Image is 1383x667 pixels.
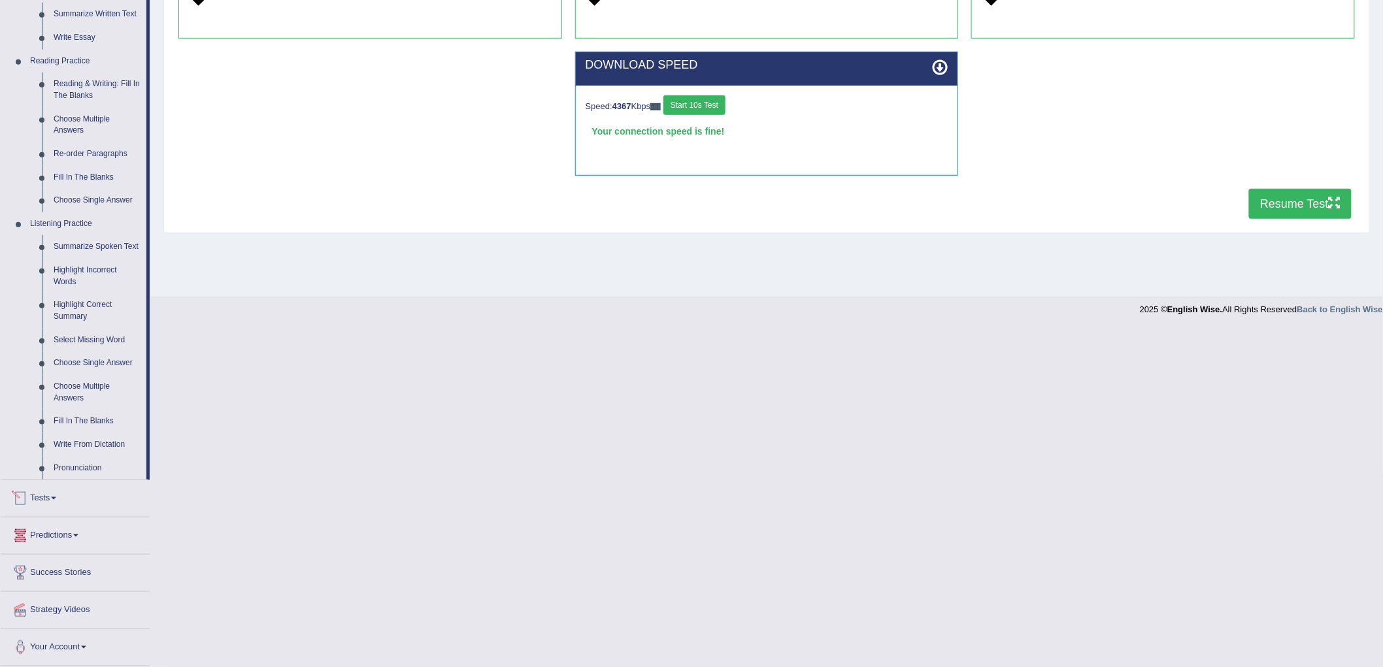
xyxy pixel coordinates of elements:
[48,457,146,480] a: Pronunciation
[650,103,661,110] img: ajax-loader-fb-connection.gif
[586,95,948,118] div: Speed: Kbps
[1,592,150,625] a: Strategy Videos
[1,480,150,513] a: Tests
[48,375,146,410] a: Choose Multiple Answers
[1,517,150,550] a: Predictions
[48,73,146,107] a: Reading & Writing: Fill In The Blanks
[24,212,146,236] a: Listening Practice
[48,189,146,212] a: Choose Single Answer
[612,101,631,111] strong: 4367
[48,142,146,166] a: Re-order Paragraphs
[663,95,725,115] button: Start 10s Test
[1140,297,1383,316] div: 2025 © All Rights Reserved
[48,3,146,26] a: Summarize Written Text
[48,351,146,375] a: Choose Single Answer
[48,433,146,457] a: Write From Dictation
[48,26,146,50] a: Write Essay
[48,329,146,352] a: Select Missing Word
[1,629,150,662] a: Your Account
[586,59,948,72] h2: DOWNLOAD SPEED
[48,410,146,433] a: Fill In The Blanks
[1297,304,1383,314] a: Back to English Wise
[48,108,146,142] a: Choose Multiple Answers
[48,259,146,293] a: Highlight Incorrect Words
[1249,189,1352,219] button: Resume Test
[48,293,146,328] a: Highlight Correct Summary
[1167,304,1222,314] strong: English Wise.
[24,50,146,73] a: Reading Practice
[586,122,948,141] div: Your connection speed is fine!
[1,555,150,587] a: Success Stories
[48,235,146,259] a: Summarize Spoken Text
[48,166,146,189] a: Fill In The Blanks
